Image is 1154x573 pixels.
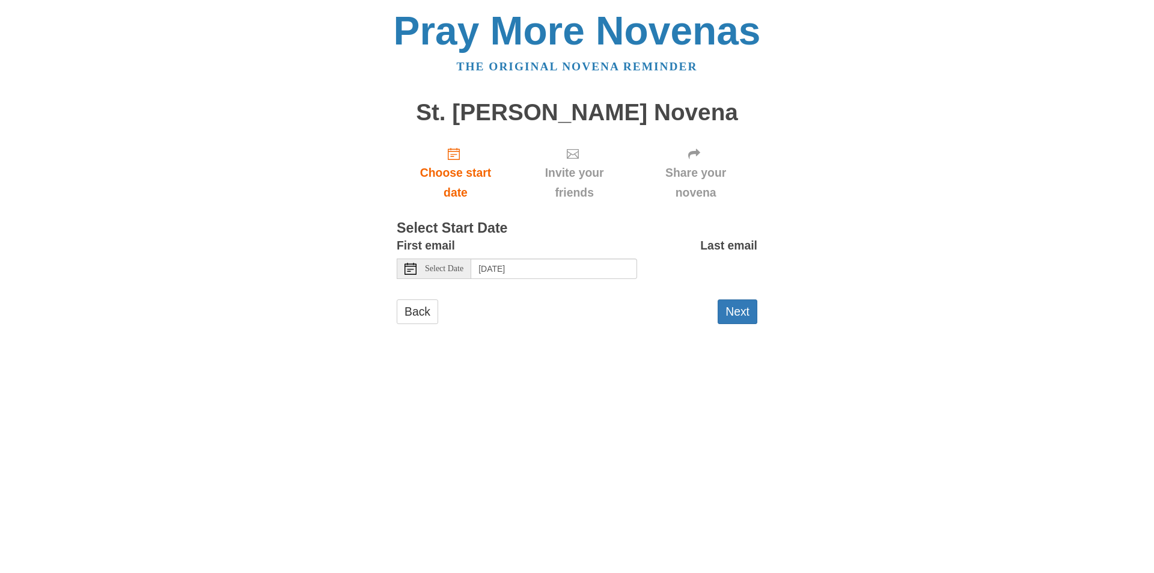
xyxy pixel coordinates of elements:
[700,236,757,256] label: Last email
[397,100,757,126] h1: St. [PERSON_NAME] Novena
[425,265,463,273] span: Select Date
[718,299,757,324] button: Next
[527,163,622,203] span: Invite your friends
[397,299,438,324] a: Back
[397,137,514,209] a: Choose start date
[397,221,757,236] h3: Select Start Date
[634,137,757,209] div: Click "Next" to confirm your start date first.
[457,60,698,73] a: The original novena reminder
[514,137,634,209] div: Click "Next" to confirm your start date first.
[409,163,502,203] span: Choose start date
[646,163,745,203] span: Share your novena
[394,8,761,53] a: Pray More Novenas
[397,236,455,256] label: First email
